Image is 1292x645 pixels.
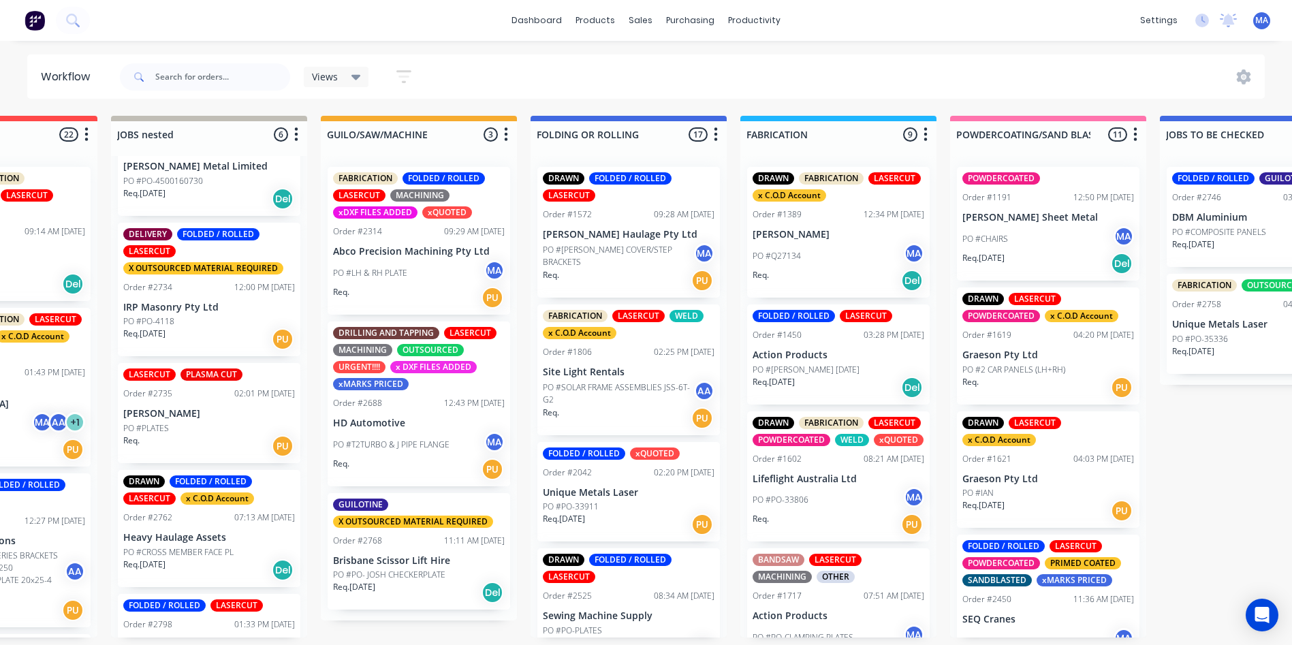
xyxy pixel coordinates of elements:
[155,63,290,91] input: Search for orders...
[234,512,295,524] div: 07:13 AM [DATE]
[272,188,294,210] div: Del
[1172,238,1214,251] p: Req. [DATE]
[333,378,409,390] div: xMARKS PRICED
[123,492,176,505] div: LASERCUT
[543,208,592,221] div: Order #1572
[537,304,720,435] div: FABRICATIONLASERCUTWELDx C.O.D AccountOrder #180602:25 PM [DATE]Site Light RentalsPO #SOLAR FRAME...
[62,439,84,460] div: PU
[864,208,924,221] div: 12:34 PM [DATE]
[904,625,924,645] div: MA
[65,561,85,582] div: AA
[962,593,1011,605] div: Order #2450
[654,208,714,221] div: 09:28 AM [DATE]
[328,167,510,315] div: FABRICATIONFOLDED / ROLLEDLASERCUTMACHININGxDXF FILES ADDEDxQUOTEDOrder #231409:29 AM [DATE]Abco ...
[123,228,172,240] div: DELIVERY
[753,329,802,341] div: Order #1450
[25,10,45,31] img: Factory
[669,310,704,322] div: WELD
[333,225,382,238] div: Order #2314
[123,315,174,328] p: PO #PO-4118
[957,167,1139,281] div: POWDERCOATEDOrder #119112:50 PM [DATE][PERSON_NAME] Sheet MetalPO #CHAIRSMAReq.[DATE]Del
[123,618,172,631] div: Order #2798
[753,473,924,485] p: Lifeflight Australia Ltd
[333,267,407,279] p: PO #LH & RH PLATE
[123,161,295,172] p: [PERSON_NAME] Metal Limited
[123,245,176,257] div: LASERCUT
[543,229,714,240] p: [PERSON_NAME] Haulage Pty Ltd
[333,535,382,547] div: Order #2768
[1073,593,1134,605] div: 11:36 AM [DATE]
[901,377,923,398] div: Del
[1073,453,1134,465] div: 04:03 PM [DATE]
[272,559,294,581] div: Del
[962,329,1011,341] div: Order #1619
[234,388,295,400] div: 02:01 PM [DATE]
[691,514,713,535] div: PU
[809,554,862,566] div: LASERCUT
[118,363,300,463] div: LASERCUTPLASMA CUTOrder #273502:01 PM [DATE][PERSON_NAME]PO #PLATESReq.PU
[234,281,295,294] div: 12:00 PM [DATE]
[962,172,1040,185] div: POWDERCOATED
[123,408,295,420] p: [PERSON_NAME]
[444,327,497,339] div: LASERCUT
[123,546,234,559] p: PO #CROSS MEMBER FACE PL
[333,286,349,298] p: Req.
[1172,345,1214,358] p: Req. [DATE]
[962,376,979,388] p: Req.
[234,618,295,631] div: 01:33 PM [DATE]
[484,432,505,452] div: MA
[840,310,892,322] div: LASERCUT
[1246,599,1278,631] div: Open Intercom Messenger
[333,499,388,511] div: GUILOTINE
[444,397,505,409] div: 12:43 PM [DATE]
[962,540,1045,552] div: FOLDED / ROLLED
[747,411,930,542] div: DRAWNFABRICATIONLASERCUTPOWDERCOATEDWELDxQUOTEDOrder #160208:21 AM [DATE]Lifeflight Australia Ltd...
[630,447,680,460] div: xQUOTED
[1172,226,1266,238] p: PO #COMPOSITE PANELS
[333,458,349,470] p: Req.
[817,571,855,583] div: OTHER
[659,10,721,31] div: purchasing
[753,310,835,322] div: FOLDED / ROLLED
[962,499,1005,512] p: Req. [DATE]
[1172,191,1221,204] div: Order #2746
[694,243,714,264] div: MA
[957,287,1139,405] div: DRAWNLASERCUTPOWDERCOATEDx C.O.D AccountOrder #161904:20 PM [DATE]Graeson Pty LtdPO #2 CAR PANELS...
[333,172,398,185] div: FABRICATION
[312,69,338,84] span: Views
[1172,279,1237,292] div: FABRICATION
[962,191,1011,204] div: Order #1191
[62,599,84,621] div: PU
[753,349,924,361] p: Action Products
[901,270,923,292] div: Del
[123,512,172,524] div: Order #2762
[180,368,242,381] div: PLASMA CUT
[543,501,599,513] p: PO #PO-33911
[691,270,713,292] div: PU
[543,346,592,358] div: Order #1806
[48,412,69,432] div: AA
[868,417,921,429] div: LASERCUT
[654,467,714,479] div: 02:20 PM [DATE]
[543,571,595,583] div: LASERCUT
[328,493,510,610] div: GUILOTINEX OUTSOURCED MATERIAL REQUIREDOrder #276811:11 AM [DATE]Brisbane Scissor Lift HirePO #PO...
[1114,226,1134,247] div: MA
[333,516,493,528] div: X OUTSOURCED MATERIAL REQUIRED
[868,172,921,185] div: LASERCUT
[799,417,864,429] div: FABRICATION
[962,212,1134,223] p: [PERSON_NAME] Sheet Metal
[25,225,85,238] div: 09:14 AM [DATE]
[397,344,464,356] div: OUTSOURCED
[25,515,85,527] div: 12:27 PM [DATE]
[1050,540,1102,552] div: LASERCUT
[444,225,505,238] div: 09:29 AM [DATE]
[444,535,505,547] div: 11:11 AM [DATE]
[543,172,584,185] div: DRAWN
[864,453,924,465] div: 08:21 AM [DATE]
[422,206,472,219] div: xQUOTED
[333,569,445,581] p: PO #PO- JOSH CHECKERPLATE
[747,167,930,298] div: DRAWNFABRICATIONLASERCUTx C.O.D AccountOrder #138912:34 PM [DATE][PERSON_NAME]PO #Q27134MAReq.Del
[543,513,585,525] p: Req. [DATE]
[482,287,503,309] div: PU
[962,364,1065,376] p: PO #2 CAR PANELS (LH+RH)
